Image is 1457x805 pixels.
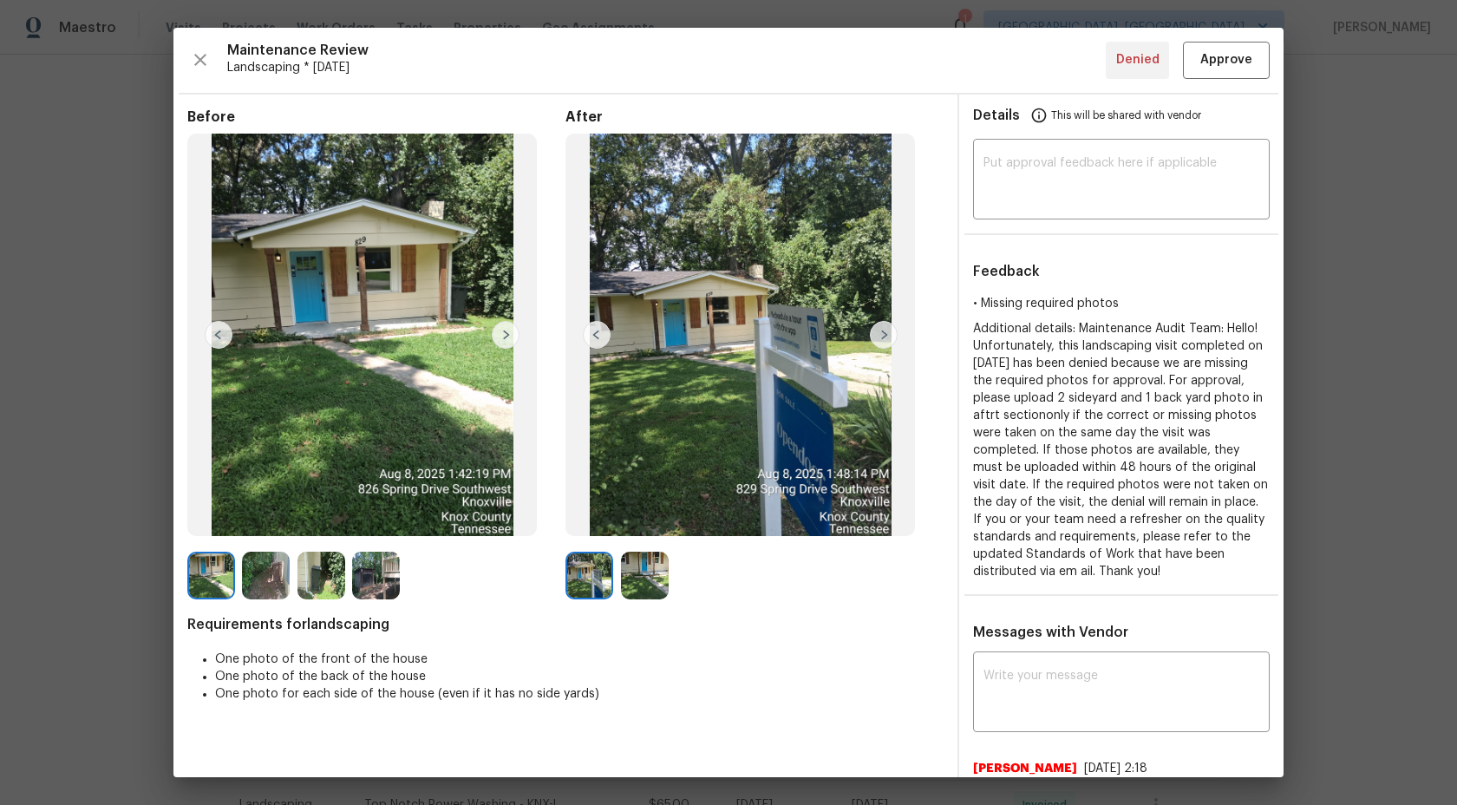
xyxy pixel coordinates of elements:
span: Landscaping * [DATE] [227,59,1106,76]
span: After [565,108,944,126]
li: One photo of the back of the house [215,668,944,685]
span: Feedback [973,265,1040,278]
img: left-chevron-button-url [583,321,611,349]
span: Messages with Vendor [973,625,1128,639]
span: Before [187,108,565,126]
button: Approve [1183,42,1270,79]
span: • Missing required photos [973,298,1119,310]
img: right-chevron-button-url [870,321,898,349]
span: Additional details: Maintenance Audit Team: Hello! Unfortunately, this landscaping visit complete... [973,323,1268,578]
span: Requirements for landscaping [187,616,944,633]
span: Approve [1200,49,1252,71]
li: One photo of the front of the house [215,651,944,668]
span: Details [973,95,1020,136]
span: [DATE] 2:18 [1084,762,1147,775]
img: right-chevron-button-url [492,321,519,349]
img: left-chevron-button-url [205,321,232,349]
li: One photo for each side of the house (even if it has no side yards) [215,685,944,703]
span: [PERSON_NAME] [973,760,1077,777]
span: Maintenance Review [227,42,1106,59]
span: This will be shared with vendor [1051,95,1201,136]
